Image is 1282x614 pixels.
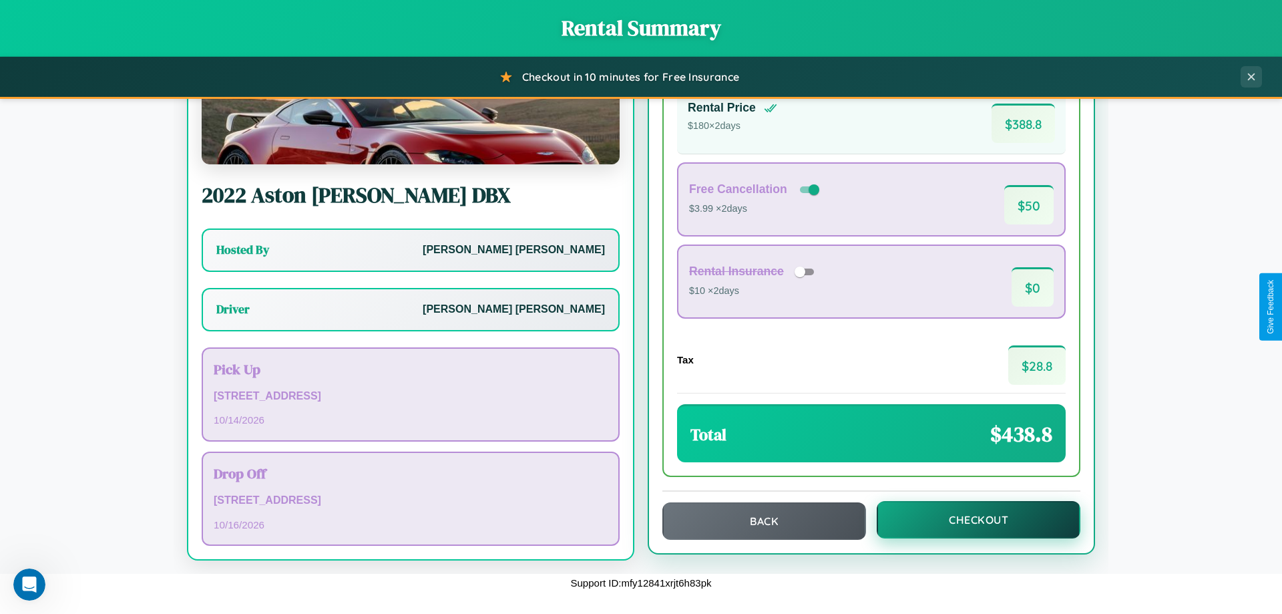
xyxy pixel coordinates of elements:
button: Back [662,502,866,540]
p: [PERSON_NAME] [PERSON_NAME] [423,241,605,260]
h4: Rental Insurance [689,265,784,279]
p: 10 / 16 / 2026 [214,516,608,534]
p: [STREET_ADDRESS] [214,387,608,406]
h4: Rental Price [688,101,756,115]
p: $3.99 × 2 days [689,200,822,218]
h3: Total [690,424,726,446]
h3: Pick Up [214,359,608,379]
iframe: Intercom live chat [13,569,45,601]
h3: Hosted By [216,242,269,258]
h2: 2022 Aston [PERSON_NAME] DBX [202,180,620,210]
span: $ 50 [1004,185,1054,224]
h3: Driver [216,301,250,317]
div: Give Feedback [1266,280,1275,334]
p: [STREET_ADDRESS] [214,491,608,510]
button: Checkout [877,501,1080,539]
span: $ 0 [1012,267,1054,307]
h3: Drop Off [214,464,608,483]
p: $10 × 2 days [689,283,819,300]
h1: Rental Summary [13,13,1269,43]
h4: Free Cancellation [689,182,787,196]
span: $ 28.8 [1008,345,1066,385]
p: [PERSON_NAME] [PERSON_NAME] [423,300,605,319]
p: Support ID: mfy12841xrjt6h83pk [571,574,712,592]
span: Checkout in 10 minutes for Free Insurance [522,70,739,84]
p: 10 / 14 / 2026 [214,411,608,429]
h4: Tax [677,354,694,365]
span: $ 388.8 [992,104,1055,143]
p: $ 180 × 2 days [688,118,777,135]
span: $ 438.8 [990,420,1052,449]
